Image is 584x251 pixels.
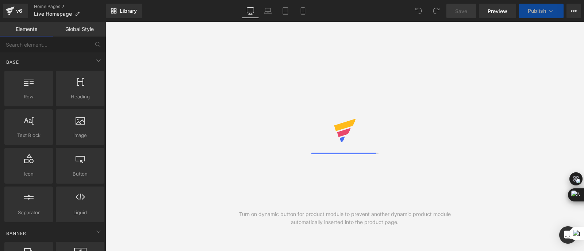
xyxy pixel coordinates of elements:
[34,11,72,17] span: Live Homepage
[3,4,28,18] a: v6
[455,7,467,15] span: Save
[277,4,294,18] a: Tablet
[566,4,581,18] button: More
[58,209,102,216] span: Liquid
[488,7,507,15] span: Preview
[5,59,20,66] span: Base
[15,6,24,16] div: v6
[519,4,564,18] button: Publish
[411,4,426,18] button: Undo
[53,22,106,36] a: Global Style
[429,4,443,18] button: Redo
[58,93,102,101] span: Heading
[106,4,142,18] a: New Library
[5,230,27,237] span: Banner
[225,210,465,226] div: Turn on dynamic button for product module to prevent another dynamic product module automatically...
[58,170,102,178] span: Button
[7,132,51,139] span: Text Block
[242,4,259,18] a: Desktop
[7,209,51,216] span: Separator
[34,4,106,9] a: Home Pages
[479,4,516,18] a: Preview
[7,93,51,101] span: Row
[120,8,137,14] span: Library
[58,132,102,139] span: Image
[294,4,312,18] a: Mobile
[259,4,277,18] a: Laptop
[7,170,51,178] span: Icon
[559,226,577,244] div: Open Intercom Messenger
[528,8,546,14] span: Publish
